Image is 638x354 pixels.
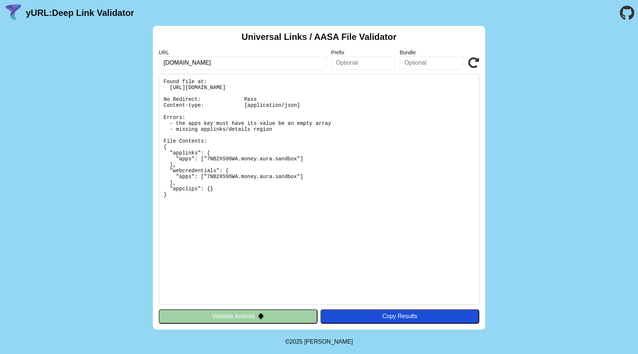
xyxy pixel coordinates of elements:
[324,313,476,320] div: Copy Results
[4,3,23,23] img: yURL Logo
[258,313,264,319] img: droidIcon.svg
[159,309,318,323] button: Validate Android
[399,56,464,69] input: Optional
[159,50,327,55] label: URL
[26,8,134,18] a: yURL:Deep Link Validator
[399,50,464,55] label: Bundle
[159,74,479,305] pre: Found file at: [URL][DOMAIN_NAME] No Redirect: Pass Content-type: [application/json] Errors: - th...
[289,338,303,345] span: 2025
[241,32,397,42] h2: Universal Links / AASA File Validator
[285,330,353,354] footer: ©
[331,50,395,55] label: Prefix
[320,309,479,323] button: Copy Results
[331,56,395,69] input: Optional
[159,56,327,69] input: Required
[304,338,353,345] a: Michael Ibragimchayev's Personal Site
